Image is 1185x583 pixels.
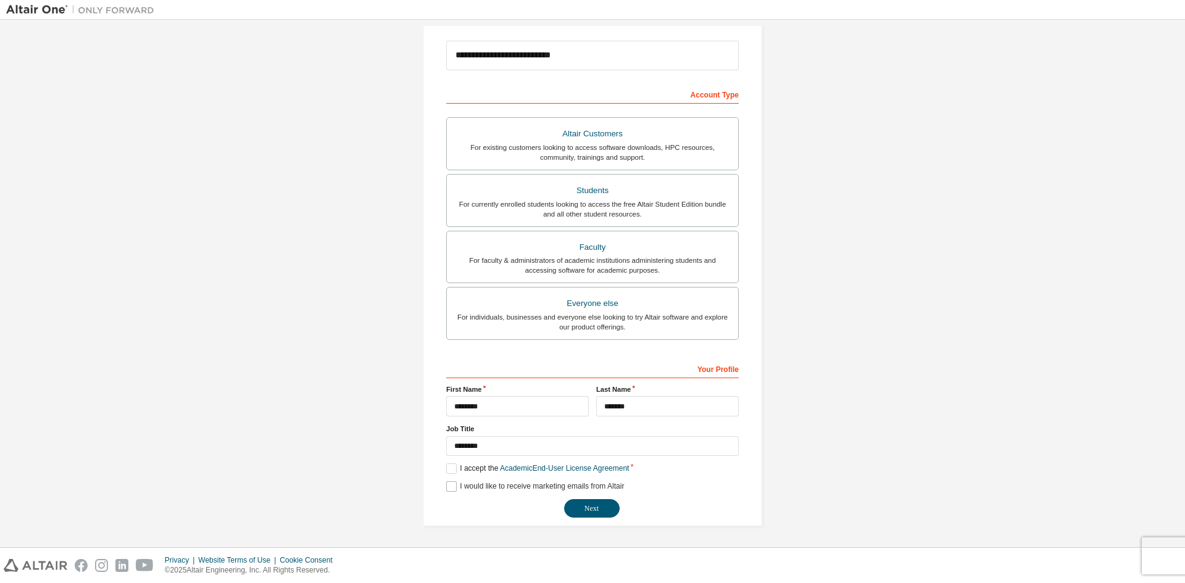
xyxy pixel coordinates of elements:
[454,199,731,219] div: For currently enrolled students looking to access the free Altair Student Edition bundle and all ...
[454,255,731,275] div: For faculty & administrators of academic institutions administering students and accessing softwa...
[454,125,731,143] div: Altair Customers
[454,295,731,312] div: Everyone else
[446,384,589,394] label: First Name
[4,559,67,572] img: altair_logo.svg
[6,4,160,16] img: Altair One
[446,84,739,104] div: Account Type
[454,312,731,332] div: For individuals, businesses and everyone else looking to try Altair software and explore our prod...
[165,555,198,565] div: Privacy
[446,358,739,378] div: Your Profile
[454,182,731,199] div: Students
[136,559,154,572] img: youtube.svg
[454,239,731,256] div: Faculty
[500,464,629,473] a: Academic End-User License Agreement
[596,384,739,394] label: Last Name
[115,559,128,572] img: linkedin.svg
[165,565,340,576] p: © 2025 Altair Engineering, Inc. All Rights Reserved.
[564,499,620,518] button: Next
[75,559,88,572] img: facebook.svg
[446,463,629,474] label: I accept the
[198,555,280,565] div: Website Terms of Use
[280,555,339,565] div: Cookie Consent
[446,424,739,434] label: Job Title
[454,143,731,162] div: For existing customers looking to access software downloads, HPC resources, community, trainings ...
[95,559,108,572] img: instagram.svg
[446,481,624,492] label: I would like to receive marketing emails from Altair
